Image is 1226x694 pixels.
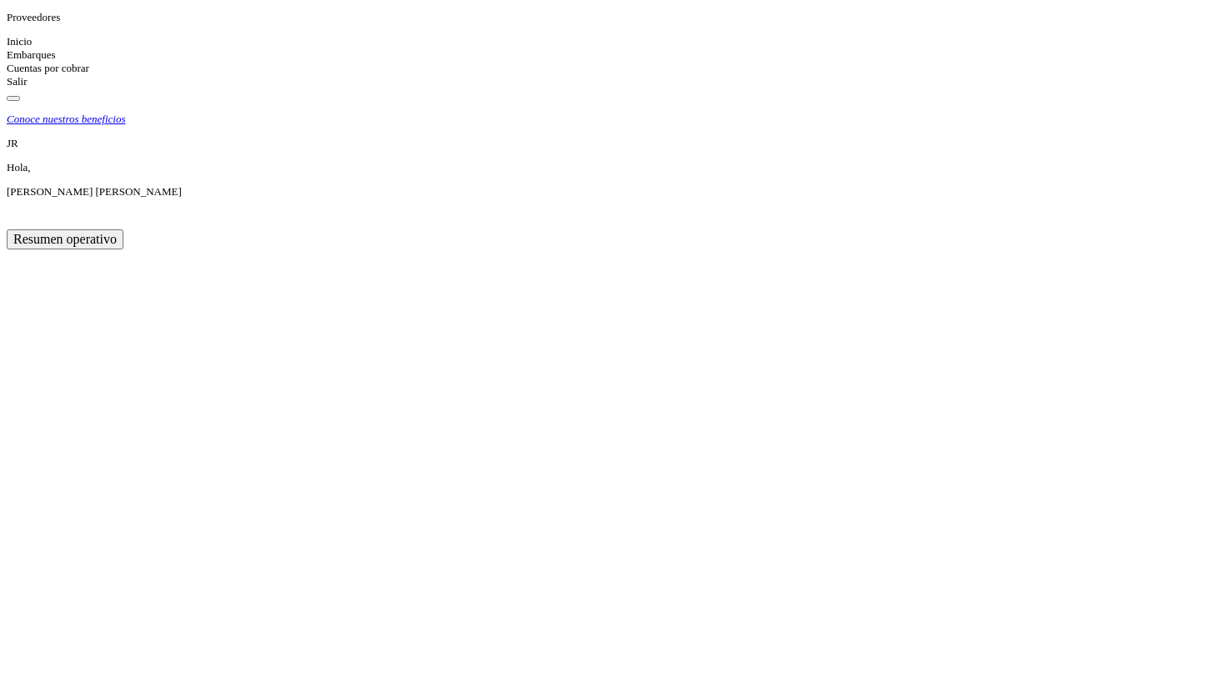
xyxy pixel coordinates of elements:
[7,113,126,126] p: Conoce nuestros beneficios
[7,113,1219,126] a: Conoce nuestros beneficios
[7,35,32,48] a: Inicio
[7,185,1219,199] p: JOSE REFUGIO MARQUEZ CAMACHO
[7,11,1219,24] p: Proveedores
[7,75,28,88] a: Salir
[7,137,18,149] span: JR
[7,75,1219,88] div: Salir
[13,232,117,246] span: Resumen operativo
[7,35,1219,48] div: Inicio
[7,48,1219,62] div: Embarques
[7,48,55,61] a: Embarques
[7,161,1219,174] p: Hola,
[7,62,1219,75] div: Cuentas por cobrar
[7,62,89,74] a: Cuentas por cobrar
